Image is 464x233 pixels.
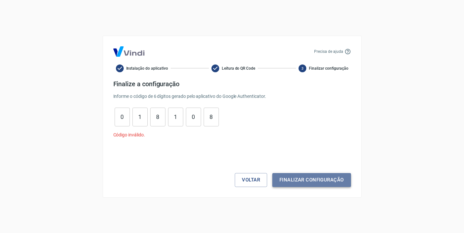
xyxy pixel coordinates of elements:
[235,173,267,187] button: Voltar
[222,65,255,71] span: Leitura do QR Code
[309,65,348,71] span: Finalizar configuração
[314,49,343,54] p: Precisa de ajuda
[272,173,351,187] button: Finalizar configuração
[126,65,168,71] span: Instalação do aplicativo
[113,80,351,88] h4: Finalize a configuração
[113,93,351,100] p: Informe o código de 6 dígitos gerado pelo aplicativo do Google Authenticator.
[113,132,351,138] p: Código inválido.
[301,66,303,70] text: 3
[113,46,144,57] img: Logo Vind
